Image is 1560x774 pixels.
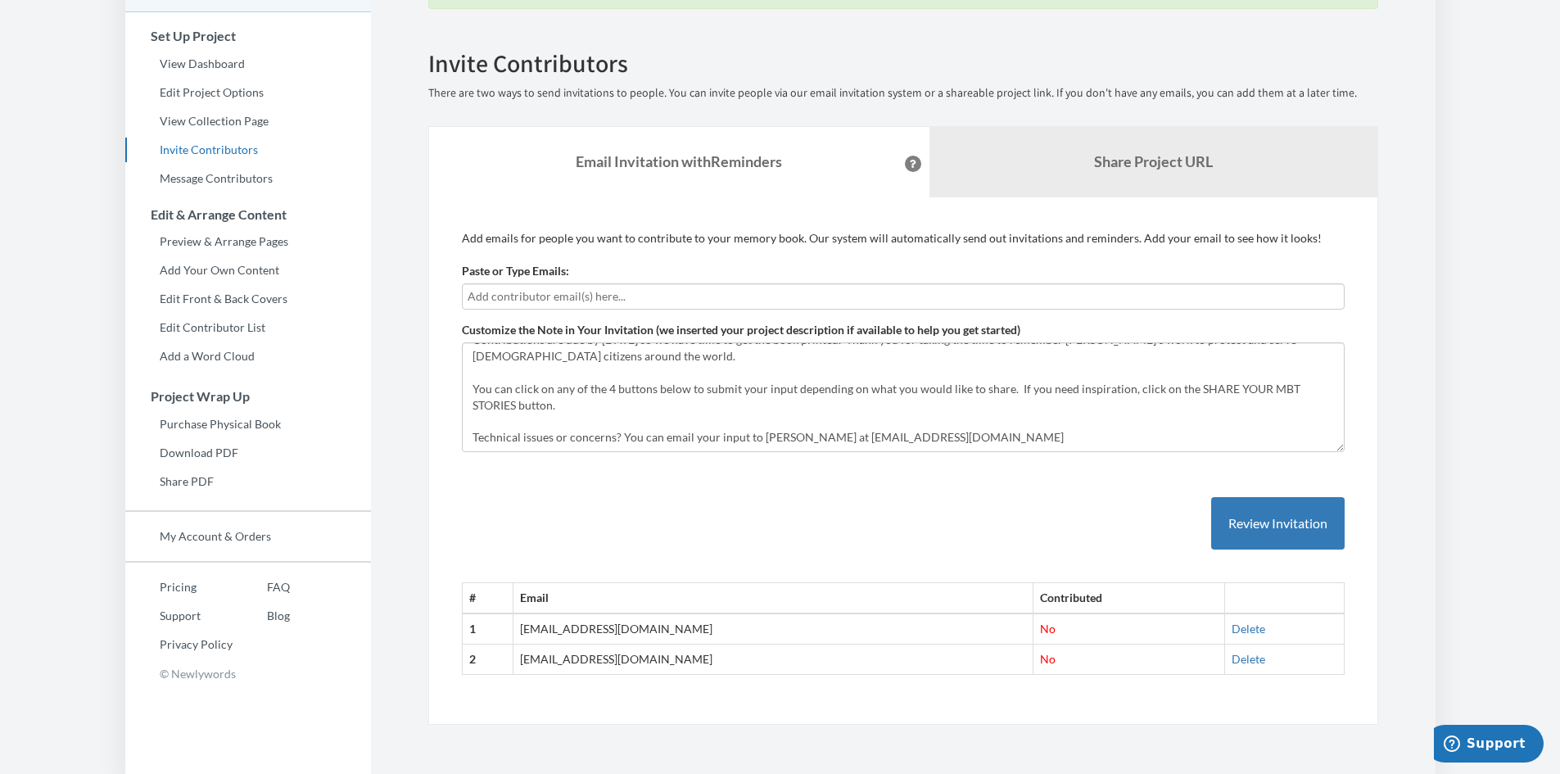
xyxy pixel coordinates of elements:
[125,412,371,437] a: Purchase Physical Book
[125,80,371,105] a: Edit Project Options
[125,604,233,628] a: Support
[462,613,513,644] th: 1
[125,109,371,134] a: View Collection Page
[126,389,371,404] h3: Project Wrap Up
[125,229,371,254] a: Preview & Arrange Pages
[576,152,782,170] strong: Email Invitation with Reminders
[125,469,371,494] a: Share PDF
[1033,583,1224,613] th: Contributed
[513,645,1033,675] td: [EMAIL_ADDRESS][DOMAIN_NAME]
[125,632,233,657] a: Privacy Policy
[1232,622,1265,636] a: Delete
[125,287,371,311] a: Edit Front & Back Covers
[462,342,1345,452] textarea: The incredible, indomitable, dynamic, and visionary [PERSON_NAME] is retiring in October. Please ...
[462,230,1345,247] p: Add emails for people you want to contribute to your memory book. Our system will automatically s...
[428,50,1378,77] h2: Invite Contributors
[125,575,233,600] a: Pricing
[462,322,1020,338] label: Customize the Note in Your Invitation (we inserted your project description if available to help ...
[125,315,371,340] a: Edit Contributor List
[462,263,569,279] label: Paste or Type Emails:
[126,207,371,222] h3: Edit & Arrange Content
[125,661,371,686] p: © Newlywords
[125,138,371,162] a: Invite Contributors
[125,524,371,549] a: My Account & Orders
[468,287,1339,306] input: Add contributor email(s) here...
[125,258,371,283] a: Add Your Own Content
[513,583,1033,613] th: Email
[233,604,290,628] a: Blog
[233,575,290,600] a: FAQ
[125,441,371,465] a: Download PDF
[428,85,1378,102] p: There are two ways to send invitations to people. You can invite people via our email invitation ...
[462,645,513,675] th: 2
[1094,152,1213,170] b: Share Project URL
[1434,725,1544,766] iframe: Opens a widget where you can chat to one of our agents
[462,583,513,613] th: #
[125,344,371,369] a: Add a Word Cloud
[1232,652,1265,666] a: Delete
[1211,497,1345,550] button: Review Invitation
[513,613,1033,644] td: [EMAIL_ADDRESS][DOMAIN_NAME]
[1040,652,1056,666] span: No
[125,166,371,191] a: Message Contributors
[126,29,371,43] h3: Set Up Project
[125,52,371,76] a: View Dashboard
[1040,622,1056,636] span: No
